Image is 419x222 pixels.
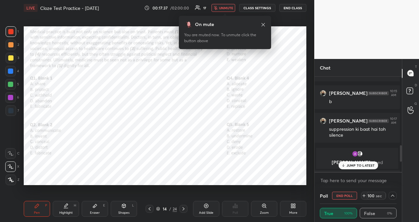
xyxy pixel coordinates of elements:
div: suppression ki baat hai toh silence [329,126,395,139]
p: [PERSON_NAME] [320,160,394,165]
div: yes [329,71,395,77]
div: H [74,204,76,207]
img: thumbnail.jpg [320,118,326,124]
span: joined [370,159,383,165]
div: LIVE [24,4,38,12]
div: Zoom [260,211,269,214]
div: E [103,204,105,207]
div: You are muted now. To unmute click the button above [184,32,266,44]
h4: Cloze Test Practice - [DATE] [40,5,99,11]
button: END POLL [332,192,357,200]
h6: [PERSON_NAME] [329,118,368,124]
div: 5 [5,79,19,90]
div: Z [6,175,19,185]
p: JUMP TO LATEST [347,163,375,167]
div: 100 [367,193,375,198]
img: default.png [356,151,363,157]
div: sec [375,193,383,198]
button: END CLASS [279,4,306,12]
div: 10:17 AM [390,117,397,125]
p: D [415,83,417,88]
div: 14 [161,207,168,211]
div: Shapes [118,211,129,214]
div: 10:15 AM [390,89,397,97]
div: P [45,204,47,207]
div: More [289,211,297,214]
div: 1 [6,26,19,37]
p: G [414,101,417,106]
h4: Poll [320,192,328,199]
div: Pen [34,211,40,214]
div: Add Slide [199,211,213,214]
div: C [5,148,19,159]
div: 24 [173,206,177,212]
div: On mute [195,21,214,28]
span: unmute [219,6,233,10]
div: 6 [5,92,19,103]
p: Chat [315,59,336,76]
div: Eraser [90,211,100,214]
div: Highlight [59,211,73,214]
img: thumbnail.jpg [352,151,358,157]
img: 4P8fHbbgJtejmAAAAAElFTkSuQmCC [368,119,389,123]
div: 2 [6,40,19,50]
div: b [329,98,395,105]
div: grid [315,77,400,172]
button: CLASS SETTINGS [239,4,275,12]
div: 7 [6,105,19,116]
div: 4 [5,66,19,76]
h6: [PERSON_NAME] [329,90,368,96]
button: unmute [211,4,235,12]
div: 17 [203,6,206,10]
img: thumbnail.jpg [320,90,326,96]
img: 4P8fHbbgJtejmAAAAAElFTkSuQmCC [368,91,389,95]
div: L [132,204,134,207]
div: / [169,207,171,211]
div: 3 [6,53,19,63]
p: T [415,64,417,69]
div: X [5,161,19,172]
